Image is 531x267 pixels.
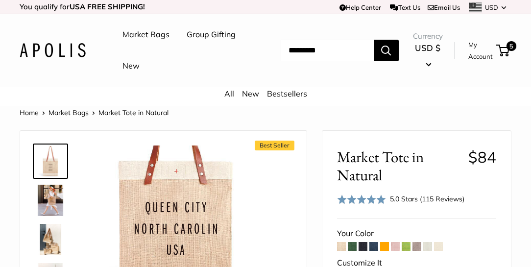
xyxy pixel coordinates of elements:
[98,108,169,117] span: Market Tote in Natural
[20,108,39,117] a: Home
[35,146,66,177] img: description_Make it yours with custom printed text.
[390,194,464,204] div: 5.0 Stars (115 Reviews)
[337,192,464,206] div: 5.0 Stars (115 Reviews)
[337,226,496,241] div: Your Color
[242,89,259,98] a: New
[33,183,68,218] a: Market Tote in Natural
[122,27,169,42] a: Market Bags
[428,3,460,11] a: Email Us
[485,3,498,11] span: USD
[20,106,169,119] nav: Breadcrumb
[468,147,496,167] span: $84
[337,148,460,184] span: Market Tote in Natural
[413,40,443,72] button: USD $
[415,43,440,53] span: USD $
[33,144,68,179] a: description_Make it yours with custom printed text.
[187,27,236,42] a: Group Gifting
[390,3,420,11] a: Text Us
[48,108,89,117] a: Market Bags
[35,185,66,216] img: Market Tote in Natural
[122,59,140,73] a: New
[20,43,86,57] img: Apolis
[35,224,66,255] img: description_The Original Market bag in its 4 native styles
[255,141,294,150] span: Best Seller
[281,40,374,61] input: Search...
[70,2,145,11] strong: USA FREE SHIPPING!
[339,3,381,11] a: Help Center
[33,222,68,257] a: description_The Original Market bag in its 4 native styles
[267,89,307,98] a: Bestsellers
[468,39,493,63] a: My Account
[507,41,516,51] span: 5
[374,40,399,61] button: Search
[224,89,234,98] a: All
[497,45,509,56] a: 5
[413,29,443,43] span: Currency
